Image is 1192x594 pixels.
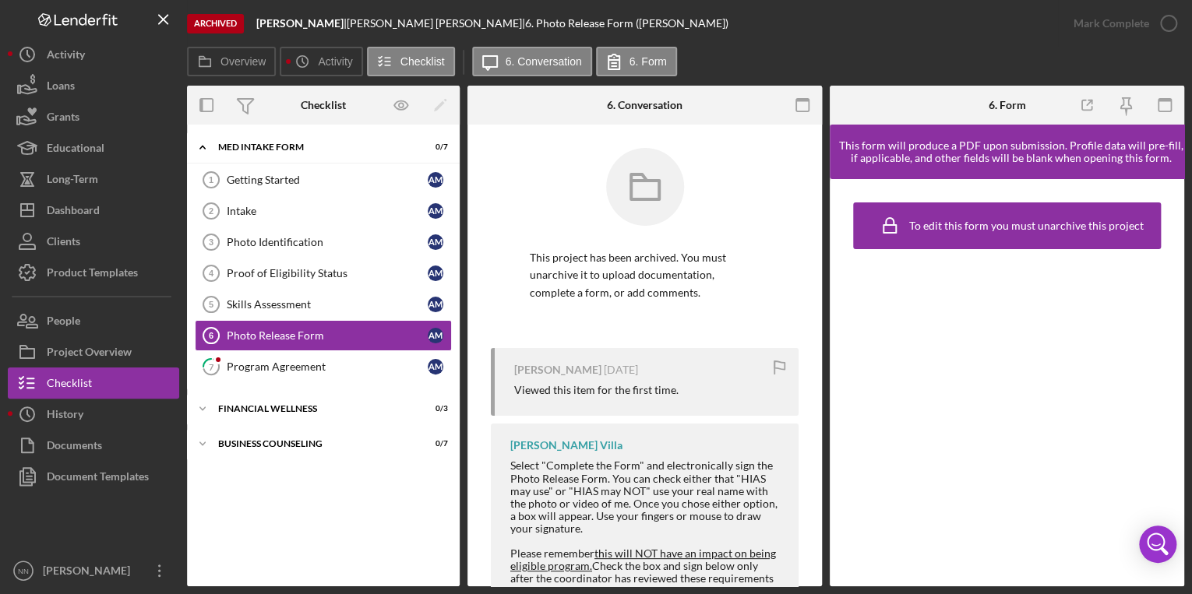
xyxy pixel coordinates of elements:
div: 0 / 7 [420,142,448,152]
label: 6. Conversation [506,55,582,68]
a: 7Program AgreementAM [195,351,452,382]
div: 0 / 7 [420,439,448,448]
div: A M [428,297,443,312]
div: 0 / 3 [420,404,448,413]
div: Document Templates [47,461,149,496]
div: Dashboard [47,195,100,230]
button: Mark Complete [1058,8,1184,39]
a: 4Proof of Eligibility StatusAM [195,258,452,289]
div: [PERSON_NAME] [39,555,140,590]
button: Grants [8,101,179,132]
button: Dashboard [8,195,179,226]
label: Activity [318,55,352,68]
button: Overview [187,47,276,76]
div: Product Templates [47,257,138,292]
button: Product Templates [8,257,179,288]
label: 6. Form [630,55,667,68]
label: Checklist [400,55,445,68]
button: Document Templates [8,461,179,492]
button: NN[PERSON_NAME] [8,555,179,586]
a: 6Photo Release FormAM [195,320,452,351]
a: 1Getting StartedAM [195,164,452,195]
div: People [47,305,80,340]
button: Activity [8,39,179,70]
div: Select "Complete the Form" and electronically sign the Photo Release Form. You can check either t... [510,459,783,535]
button: 6. Form [596,47,677,76]
div: Getting Started [227,174,428,186]
div: Project Overview [47,336,132,371]
div: Program Agreement [227,360,428,373]
div: [PERSON_NAME] [PERSON_NAME] | [347,17,525,30]
div: Checklist [47,367,92,402]
div: | [256,17,347,30]
button: Project Overview [8,336,179,367]
a: 5Skills AssessmentAM [195,289,452,320]
p: This project has been archived. You must unarchive it to upload documentation, complete a form, o... [530,249,760,301]
div: Proof of Eligibility Status [227,267,428,279]
div: 6. Conversation [607,99,682,111]
time: 2025-01-13 19:02 [604,364,638,376]
a: 2IntakeAM [195,195,452,227]
button: History [8,399,179,430]
tspan: 5 [209,300,213,309]
button: Checklist [367,47,455,76]
div: Skills Assessment [227,298,428,311]
div: Loans [47,70,75,105]
div: Grants [47,101,79,136]
tspan: 4 [209,269,214,278]
button: Long-Term [8,163,179,195]
div: A M [428,234,443,250]
button: Checklist [8,367,179,399]
button: 6. Conversation [472,47,592,76]
div: Financial Wellness [218,404,409,413]
div: A M [428,359,443,374]
div: Activity [47,39,85,74]
div: Mark Complete [1074,8,1149,39]
b: [PERSON_NAME] [256,16,344,30]
tspan: 6 [209,331,213,340]
div: Archived [187,14,244,33]
a: 3Photo IdentificationAM [195,227,452,258]
div: 6. Photo Release Form ([PERSON_NAME]) [525,17,728,30]
div: History [47,399,83,434]
div: Photo Release Form [227,329,428,342]
label: Overview [220,55,266,68]
text: NN [18,567,29,575]
div: [PERSON_NAME] Villa [510,439,622,452]
div: 6. Form [989,99,1026,111]
div: Intake [227,205,428,217]
div: A M [428,265,443,281]
button: People [8,305,179,336]
tspan: 1 [209,175,213,185]
button: Documents [8,430,179,461]
div: Photo Identification [227,236,428,248]
div: Documents [47,430,102,465]
tspan: 7 [209,361,214,371]
div: A M [428,203,443,219]
button: Activity [280,47,362,76]
div: Business Counseling [218,439,409,448]
div: A M [428,328,443,343]
div: Viewed this item for the first time. [514,384,679,396]
button: Clients [8,226,179,257]
tspan: 3 [209,237,213,247]
button: Educational [8,132,179,163]
div: Open Intercom Messenger [1139,525,1176,563]
div: To edit this form you must unarchive this project [909,220,1144,232]
button: Loans [8,70,179,101]
span: this will NOT have an impact on being eligible program. [510,547,776,572]
div: Clients [47,226,80,261]
div: Long-Term [47,163,98,199]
